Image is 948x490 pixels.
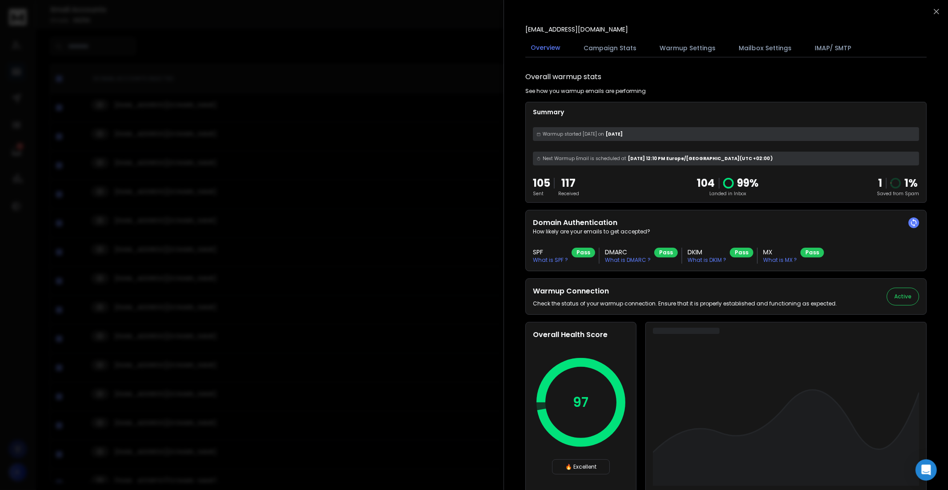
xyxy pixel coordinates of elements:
button: Campaign Stats [578,38,642,58]
p: How likely are your emails to get accepted? [533,228,919,235]
p: Landed in Inbox [697,190,759,197]
div: Pass [730,248,753,257]
strong: 1 [878,176,882,190]
p: 104 [697,176,715,190]
p: Check the status of your warmup connection. Ensure that it is properly established and functionin... [533,300,837,307]
div: [DATE] 12:10 PM Europe/[GEOGRAPHIC_DATA] (UTC +02:00 ) [533,152,919,165]
p: 1 % [904,176,918,190]
p: What is DKIM ? [688,257,726,264]
span: Next Warmup Email is scheduled at [543,155,626,162]
p: 97 [573,394,589,410]
p: 117 [558,176,579,190]
p: 99 % [737,176,759,190]
button: Mailbox Settings [733,38,797,58]
div: Open Intercom Messenger [916,459,937,481]
h2: Warmup Connection [533,286,837,297]
div: 🔥 Excellent [552,459,610,474]
p: 105 [533,176,550,190]
p: Sent [533,190,550,197]
h2: Overall Health Score [533,329,629,340]
p: Saved from Spam [877,190,919,197]
span: Warmup started [DATE] on [543,131,604,137]
h3: DMARC [605,248,651,257]
button: Active [887,288,919,305]
button: IMAP/ SMTP [809,38,856,58]
h3: DKIM [688,248,726,257]
h1: Overall warmup stats [525,72,601,82]
p: [EMAIL_ADDRESS][DOMAIN_NAME] [525,25,628,34]
p: Summary [533,108,919,116]
div: Pass [572,248,595,257]
p: What is DMARC ? [605,257,651,264]
h3: SPF [533,248,568,257]
h3: MX [763,248,797,257]
button: Warmup Settings [654,38,721,58]
h2: Domain Authentication [533,217,919,228]
div: Pass [800,248,824,257]
div: Pass [654,248,678,257]
p: What is SPF ? [533,257,568,264]
div: [DATE] [533,127,919,141]
button: Overview [525,38,566,58]
p: See how you warmup emails are performing [525,88,646,95]
p: What is MX ? [763,257,797,264]
p: Received [558,190,579,197]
